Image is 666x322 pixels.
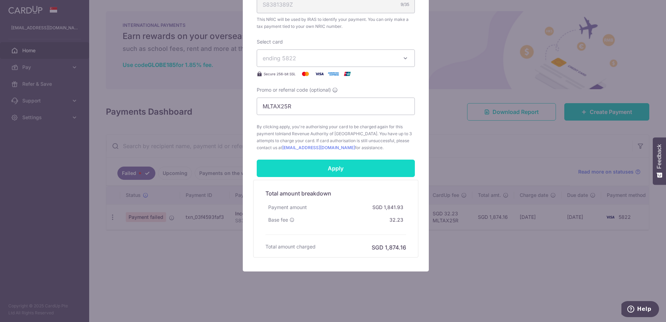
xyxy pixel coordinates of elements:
[257,160,415,177] input: Apply
[370,201,406,214] div: SGD 1,841.93
[282,145,355,150] a: [EMAIL_ADDRESS][DOMAIN_NAME]
[265,189,406,198] h5: Total amount breakdown
[656,144,663,169] span: Feedback
[264,71,296,77] span: Secure 256-bit SSL
[340,70,354,78] img: UnionPay
[387,214,406,226] div: 32.23
[257,16,415,30] span: This NRIC will be used by IRAS to identify your payment. You can only make a tax payment tied to ...
[257,38,283,45] label: Select card
[653,137,666,185] button: Feedback - Show survey
[326,70,340,78] img: American Express
[372,243,406,252] h6: SGD 1,874.16
[279,131,377,136] span: Inland Revenue Authority of [GEOGRAPHIC_DATA]
[401,1,409,8] div: 9/35
[621,301,659,319] iframe: Opens a widget where you can find more information
[265,243,316,250] h6: Total amount charged
[257,123,415,151] span: By clicking apply, you're authorising your card to be charged again for this payment to . You hav...
[312,70,326,78] img: Visa
[268,216,288,223] span: Base fee
[257,86,331,93] span: Promo or referral code (optional)
[257,49,415,67] button: ending 5822
[265,201,310,214] div: Payment amount
[299,70,312,78] img: Mastercard
[263,55,296,62] span: ending 5822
